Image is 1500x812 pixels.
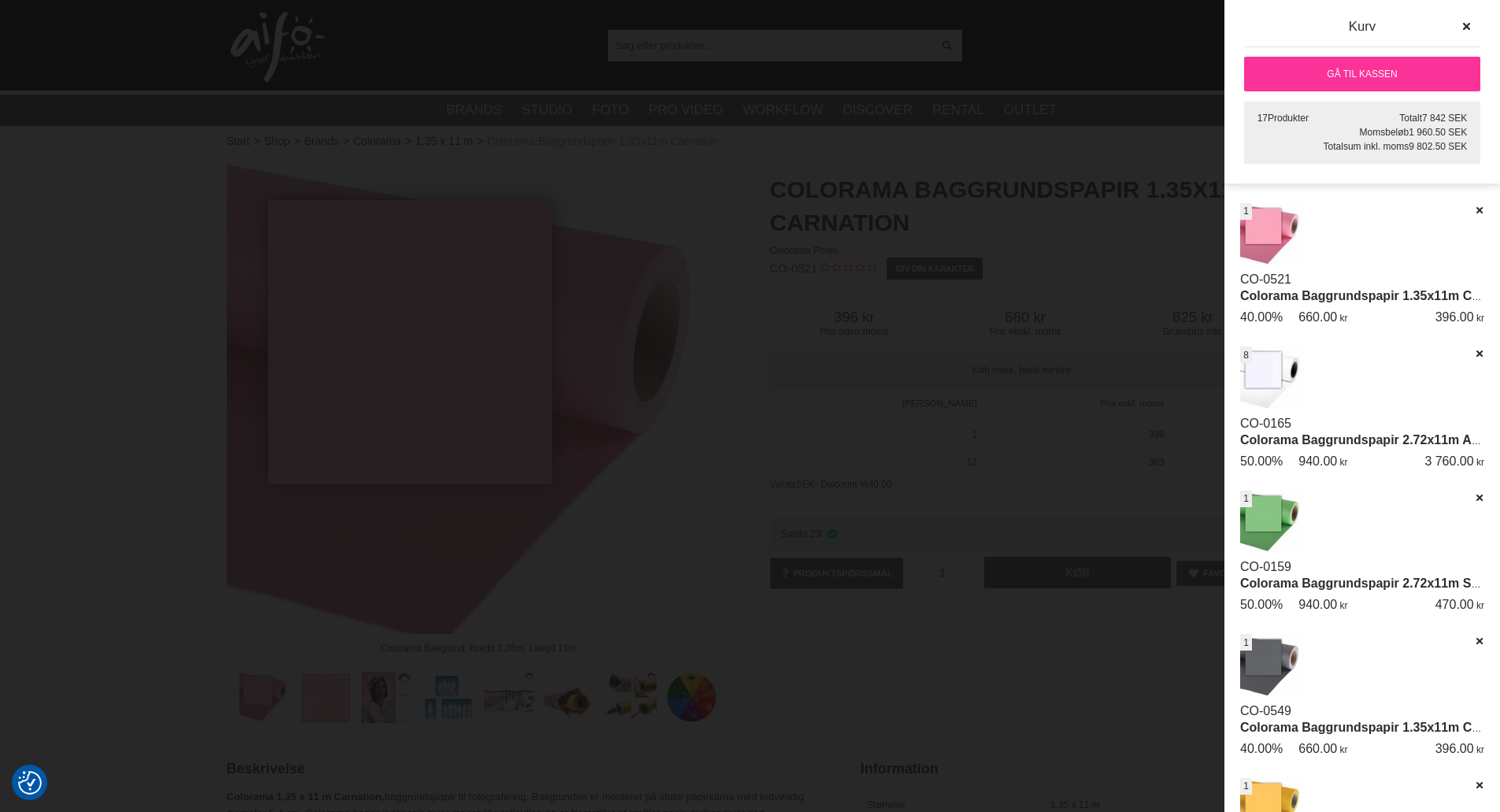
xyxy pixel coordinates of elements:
a: CO-0549 [1240,704,1291,717]
span: 40.00% [1240,310,1283,324]
span: 470.00 [1435,598,1474,611]
span: 940.00 [1298,598,1337,611]
span: 660.00 [1298,742,1337,755]
a: CO-0165 [1240,417,1291,430]
span: 1 [1243,491,1249,506]
a: CO-0521 [1240,273,1291,286]
span: Totalsum inkl. moms [1324,141,1409,152]
span: 3 760.00 [1424,454,1473,468]
span: Momsbeløb [1360,127,1409,138]
span: 50.00% [1240,454,1283,468]
span: 50.00% [1240,598,1283,611]
span: 7 842 SEK [1422,113,1467,124]
span: 396.00 [1435,310,1474,324]
a: CO-0159 [1240,560,1291,573]
span: Totalt [1399,113,1422,124]
span: 1 [1243,779,1249,793]
img: Colorama Baggrundspapir 2.72x11m Summer Green [1240,491,1304,554]
img: Colorama Baggrundspapir 1.35x11m Carnation [1240,203,1304,267]
span: 1 [1243,204,1249,218]
span: Produkter [1268,113,1309,124]
span: Kurv [1349,19,1376,34]
span: 660.00 [1298,310,1337,324]
button: Samtykkepræferencer [18,769,42,797]
span: 396.00 [1435,742,1474,755]
span: 1 960.50 SEK [1409,127,1467,138]
span: 940.00 [1298,454,1337,468]
span: 9 802.50 SEK [1409,141,1467,152]
img: Colorama Baggrundspapir 2.72x11m Arctic White [1240,347,1304,410]
span: 17 [1257,113,1268,124]
span: 40.00% [1240,742,1283,755]
img: Colorama Baggrundspapir 1.35x11m Charcoal [1240,634,1304,698]
a: Gå til kassen [1244,57,1480,91]
span: 8 [1243,348,1249,362]
img: Revisit consent button [18,771,42,795]
span: 1 [1243,636,1249,650]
